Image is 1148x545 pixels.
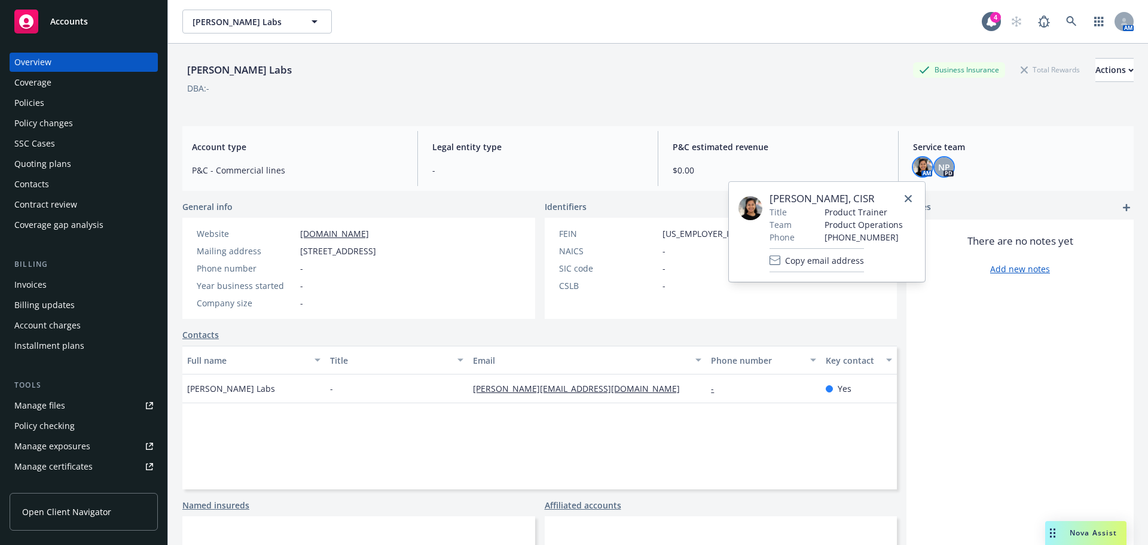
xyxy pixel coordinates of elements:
[10,114,158,133] a: Policy changes
[1070,528,1117,538] span: Nova Assist
[197,297,295,309] div: Company size
[990,263,1050,275] a: Add new notes
[10,195,158,214] a: Contract review
[197,262,295,275] div: Phone number
[182,499,249,511] a: Named insureds
[197,245,295,257] div: Mailing address
[938,161,950,173] span: NP
[559,245,658,257] div: NAICS
[187,354,307,367] div: Full name
[14,296,75,315] div: Billing updates
[10,457,158,476] a: Manage certificates
[14,437,90,456] div: Manage exposures
[10,437,158,456] span: Manage exposures
[1060,10,1083,34] a: Search
[662,262,665,275] span: -
[14,195,77,214] div: Contract review
[738,196,762,220] img: employee photo
[706,346,820,375] button: Phone number
[10,5,158,38] a: Accounts
[187,382,275,395] span: [PERSON_NAME] Labs
[468,346,706,375] button: Email
[825,206,903,218] span: Product Trainer
[1119,200,1134,215] a: add
[559,262,658,275] div: SIC code
[545,200,587,213] span: Identifiers
[662,227,833,240] span: [US_EMPLOYER_IDENTIFICATION_NUMBER]
[330,382,333,395] span: -
[1015,62,1086,77] div: Total Rewards
[300,297,303,309] span: -
[10,396,158,415] a: Manage files
[1095,58,1134,82] button: Actions
[14,154,71,173] div: Quoting plans
[770,206,787,218] span: Title
[22,506,111,518] span: Open Client Navigator
[711,354,802,367] div: Phone number
[14,73,51,92] div: Coverage
[10,416,158,436] a: Policy checking
[14,336,84,355] div: Installment plans
[913,157,932,176] img: photo
[10,258,158,270] div: Billing
[967,234,1073,248] span: There are no notes yet
[1032,10,1056,34] a: Report a Bug
[14,53,51,72] div: Overview
[192,141,403,153] span: Account type
[50,17,88,26] span: Accounts
[10,175,158,194] a: Contacts
[662,245,665,257] span: -
[770,248,864,272] button: Copy email address
[838,382,851,395] span: Yes
[1095,59,1134,81] div: Actions
[473,383,689,394] a: [PERSON_NAME][EMAIL_ADDRESS][DOMAIN_NAME]
[10,53,158,72] a: Overview
[711,383,723,394] a: -
[14,175,49,194] div: Contacts
[14,134,55,153] div: SSC Cases
[10,316,158,335] a: Account charges
[913,141,1124,153] span: Service team
[10,296,158,315] a: Billing updates
[559,227,658,240] div: FEIN
[10,477,158,497] a: Manage claims
[990,12,1001,23] div: 4
[662,279,665,292] span: -
[821,346,897,375] button: Key contact
[770,218,792,231] span: Team
[901,191,915,206] a: close
[10,73,158,92] a: Coverage
[14,316,81,335] div: Account charges
[825,231,903,243] span: [PHONE_NUMBER]
[182,346,325,375] button: Full name
[432,164,643,176] span: -
[14,215,103,235] div: Coverage gap analysis
[182,328,219,341] a: Contacts
[545,499,621,511] a: Affiliated accounts
[673,141,884,153] span: P&C estimated revenue
[559,279,658,292] div: CSLB
[14,416,75,436] div: Policy checking
[1087,10,1111,34] a: Switch app
[770,191,903,206] span: [PERSON_NAME], CISR
[182,200,233,213] span: General info
[10,336,158,355] a: Installment plans
[300,262,303,275] span: -
[300,245,376,257] span: [STREET_ADDRESS]
[10,93,158,112] a: Policies
[913,62,1005,77] div: Business Insurance
[330,354,450,367] div: Title
[825,218,903,231] span: Product Operations
[187,82,209,95] div: DBA: -
[10,379,158,391] div: Tools
[14,93,44,112] div: Policies
[1045,521,1060,545] div: Drag to move
[182,62,297,78] div: [PERSON_NAME] Labs
[785,254,864,267] span: Copy email address
[192,164,403,176] span: P&C - Commercial lines
[14,477,75,497] div: Manage claims
[770,231,795,243] span: Phone
[826,354,879,367] div: Key contact
[182,10,332,34] button: [PERSON_NAME] Labs
[1004,10,1028,34] a: Start snowing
